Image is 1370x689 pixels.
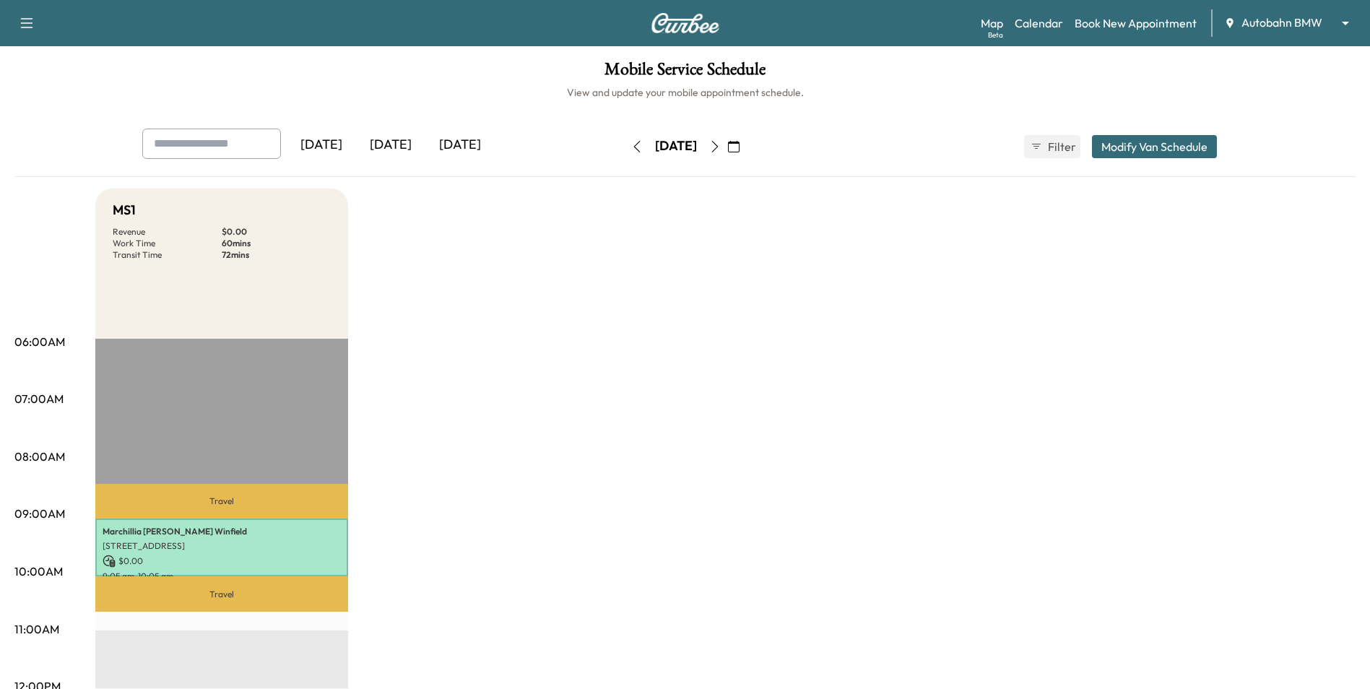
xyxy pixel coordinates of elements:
p: Revenue [113,226,222,238]
h1: Mobile Service Schedule [14,61,1356,85]
p: 60 mins [222,238,331,249]
p: [STREET_ADDRESS] [103,540,341,552]
p: Travel [95,576,348,611]
p: Transit Time [113,249,222,261]
h6: View and update your mobile appointment schedule. [14,85,1356,100]
p: $ 0.00 [103,555,341,568]
div: [DATE] [356,129,425,162]
span: Filter [1048,138,1074,155]
a: MapBeta [981,14,1003,32]
p: 09:00AM [14,505,65,522]
a: Book New Appointment [1075,14,1197,32]
p: 08:00AM [14,448,65,465]
p: $ 0.00 [222,226,331,238]
p: 9:05 am - 10:05 am [103,571,341,582]
div: [DATE] [425,129,495,162]
p: Travel [95,484,348,518]
div: [DATE] [655,137,697,155]
p: 06:00AM [14,333,65,350]
h5: MS1 [113,200,136,220]
p: 72 mins [222,249,331,261]
span: Autobahn BMW [1241,14,1322,31]
img: Curbee Logo [651,13,720,33]
p: 10:00AM [14,563,63,580]
p: Marchillia [PERSON_NAME] Winfield [103,526,341,537]
button: Filter [1024,135,1080,158]
p: Work Time [113,238,222,249]
p: 07:00AM [14,390,64,407]
a: Calendar [1015,14,1063,32]
div: Beta [988,30,1003,40]
button: Modify Van Schedule [1092,135,1217,158]
div: [DATE] [287,129,356,162]
p: 11:00AM [14,620,59,638]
